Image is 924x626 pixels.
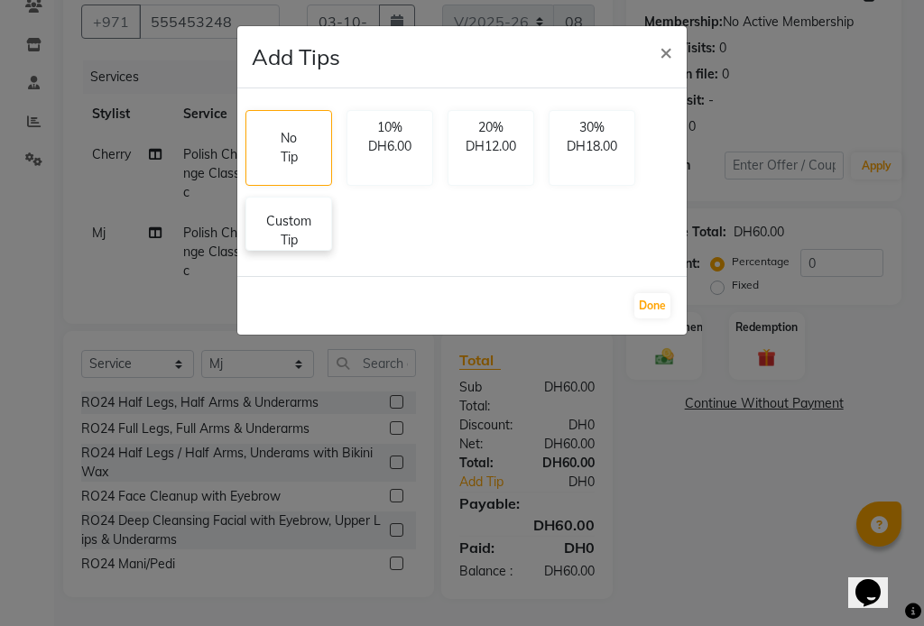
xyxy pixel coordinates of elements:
[358,118,421,137] p: 10%
[257,212,320,250] p: Custom Tip
[848,554,906,608] iframe: chat widget
[660,38,672,65] span: ×
[252,41,340,73] h4: Add Tips
[275,129,302,167] p: No Tip
[459,118,522,137] p: 20%
[645,26,687,77] button: Close
[634,293,670,318] button: Done
[459,137,522,156] p: DH12.00
[560,137,624,156] p: DH18.00
[358,137,421,156] p: DH6.00
[560,118,624,137] p: 30%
